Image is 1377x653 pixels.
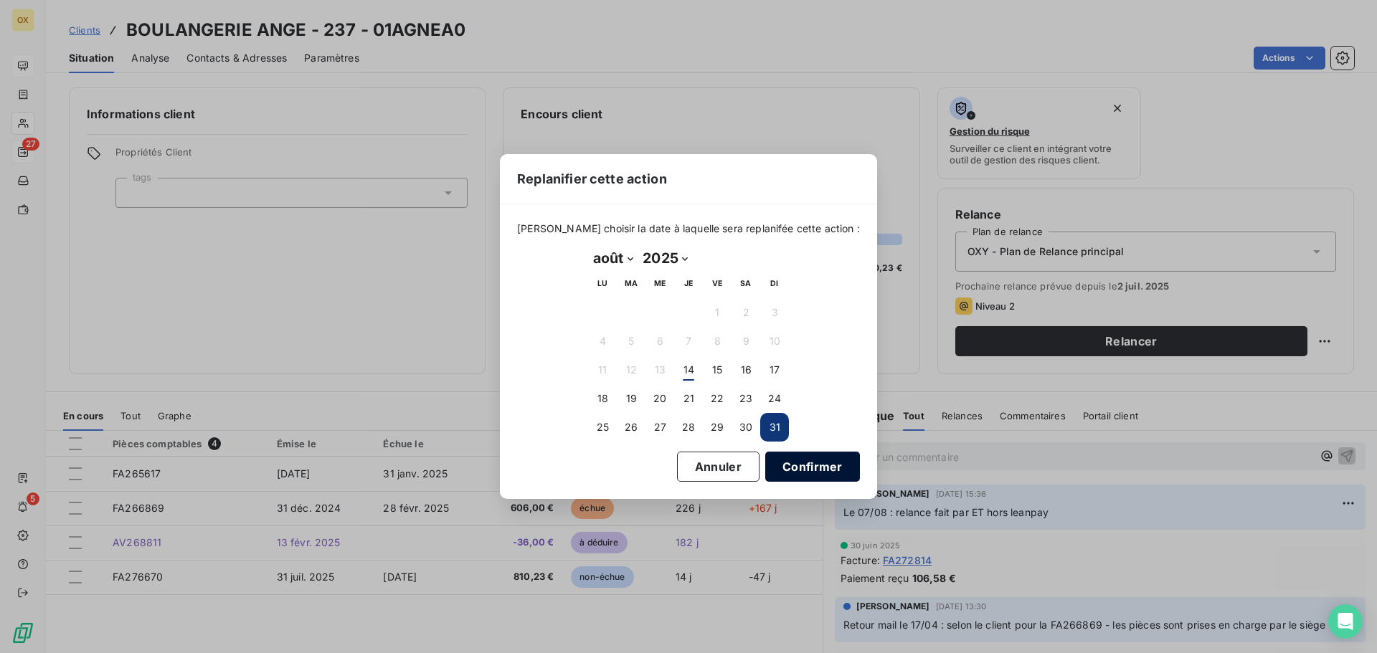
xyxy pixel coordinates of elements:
th: jeudi [674,270,703,298]
div: Open Intercom Messenger [1328,604,1363,639]
button: 30 [732,413,760,442]
button: 9 [732,327,760,356]
button: 4 [588,327,617,356]
button: 3 [760,298,789,327]
button: 27 [645,413,674,442]
button: Confirmer [765,452,860,482]
th: samedi [732,270,760,298]
button: Annuler [677,452,760,482]
button: 11 [588,356,617,384]
th: dimanche [760,270,789,298]
button: 14 [674,356,703,384]
button: 28 [674,413,703,442]
button: 19 [617,384,645,413]
button: 10 [760,327,789,356]
span: [PERSON_NAME] choisir la date à laquelle sera replanifée cette action : [517,221,860,236]
button: 15 [703,356,732,384]
button: 26 [617,413,645,442]
button: 29 [703,413,732,442]
button: 18 [588,384,617,413]
button: 2 [732,298,760,327]
button: 25 [588,413,617,442]
button: 24 [760,384,789,413]
button: 16 [732,356,760,384]
th: lundi [588,270,617,298]
button: 21 [674,384,703,413]
button: 5 [617,327,645,356]
button: 22 [703,384,732,413]
button: 13 [645,356,674,384]
button: 7 [674,327,703,356]
th: mercredi [645,270,674,298]
th: vendredi [703,270,732,298]
button: 8 [703,327,732,356]
span: Replanifier cette action [517,169,667,189]
button: 6 [645,327,674,356]
button: 12 [617,356,645,384]
button: 31 [760,413,789,442]
button: 1 [703,298,732,327]
button: 17 [760,356,789,384]
button: 23 [732,384,760,413]
button: 20 [645,384,674,413]
th: mardi [617,270,645,298]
